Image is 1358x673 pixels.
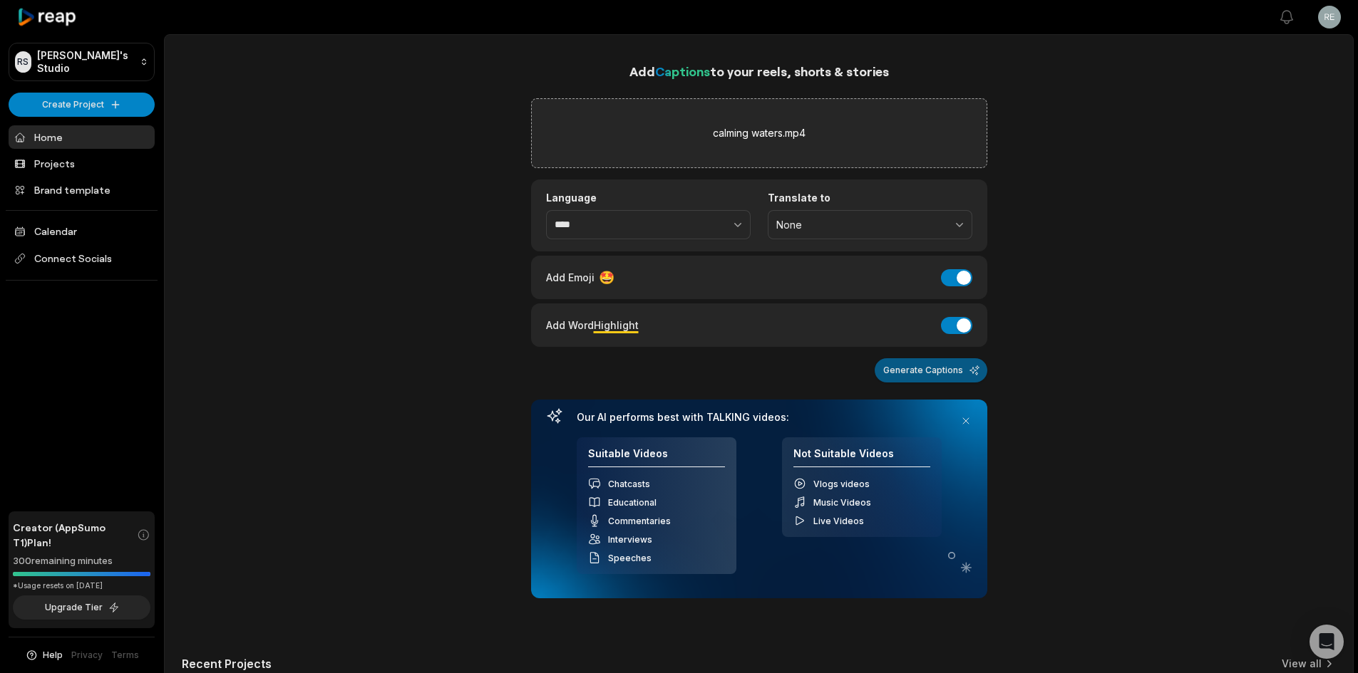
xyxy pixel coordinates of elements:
[768,192,972,204] label: Translate to
[546,192,751,204] label: Language
[813,516,864,526] span: Live Videos
[43,649,63,662] span: Help
[608,534,652,545] span: Interviews
[577,411,942,424] h3: Our AI performs best with TALKING videos:
[25,649,63,662] button: Help
[37,49,134,75] p: [PERSON_NAME]'s Studio
[9,178,155,202] a: Brand template
[9,93,155,117] button: Create Project
[608,553,652,563] span: Speeches
[531,61,987,81] h1: Add to your reels, shorts & stories
[793,447,930,468] h4: Not Suitable Videos
[875,358,987,382] button: Generate Captions
[588,447,725,468] h4: Suitable Videos
[13,595,150,620] button: Upgrade Tier
[9,125,155,149] a: Home
[9,246,155,271] span: Connect Socials
[13,580,150,591] div: *Usage resets on [DATE]
[813,497,871,508] span: Music Videos
[599,268,614,287] span: 🤩
[655,63,710,79] span: Captions
[813,479,870,489] span: Vlogs videos
[713,125,806,142] label: calming waters.mp4
[9,219,155,243] a: Calendar
[9,152,155,175] a: Projects
[182,657,272,671] h2: Recent Projects
[776,219,944,231] span: None
[111,649,139,662] a: Terms
[546,270,595,285] span: Add Emoji
[768,210,972,240] button: None
[15,51,31,73] div: RS
[594,319,639,331] span: Highlight
[608,497,657,508] span: Educational
[13,554,150,568] div: 300 remaining minutes
[608,516,671,526] span: Commentaries
[1282,657,1322,671] a: View all
[71,649,103,662] a: Privacy
[546,315,639,335] div: Add Word
[608,479,650,489] span: Chatcasts
[1310,625,1344,659] div: Open Intercom Messenger
[13,520,137,550] span: Creator (AppSumo T1) Plan!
